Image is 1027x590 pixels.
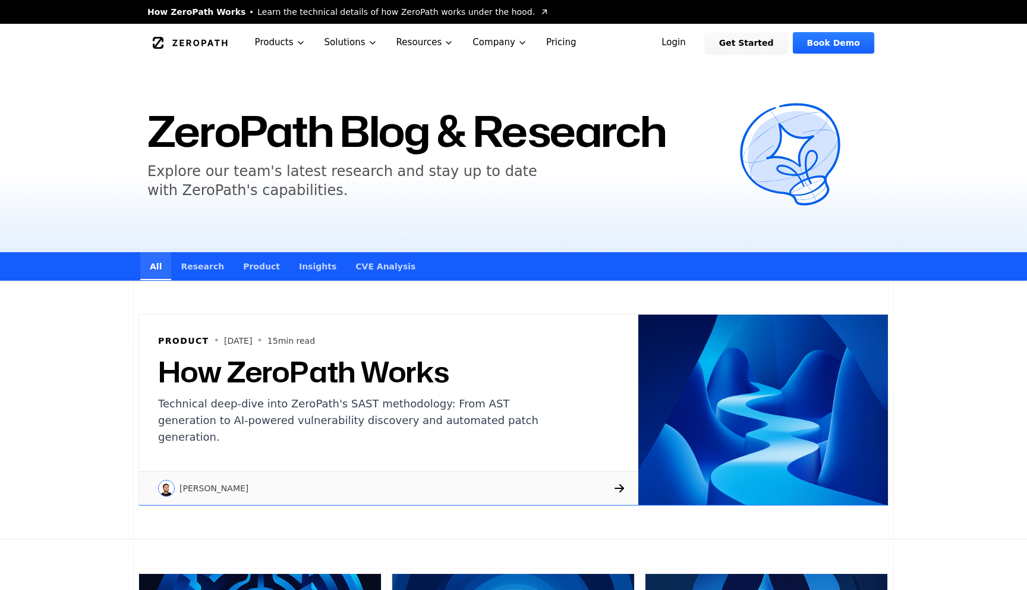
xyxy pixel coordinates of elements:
[224,335,252,347] p: [DATE]
[147,6,549,18] a: How ZeroPath WorksLearn the technical details of how ZeroPath works under the hood.
[214,334,219,348] span: •
[158,357,557,386] h2: How ZeroPath Works
[705,32,788,54] a: Get Started
[289,252,346,280] a: Insights
[647,32,700,54] a: Login
[158,396,557,445] p: Technical deep-dive into ZeroPath's SAST methodology: From AST generation to AI-powered vulnerabi...
[315,24,387,61] button: Solutions
[346,252,425,280] a: CVE Analysis
[134,309,893,510] a: How ZeroPath WorksProduct•[DATE]•15min readHow ZeroPath WorksTechnical deep-dive into ZeroPath's ...
[147,162,547,200] h5: Explore our team's latest research and stay up to date with ZeroPath's capabilities.
[387,24,464,61] button: Resources
[234,252,289,280] a: Product
[158,480,175,497] img: Raphael Karger
[245,24,315,61] button: Products
[147,109,724,152] h1: ZeroPath Blog & Research
[267,335,315,347] p: 15 min read
[257,6,535,18] span: Learn the technical details of how ZeroPath works under the hood.
[463,24,537,61] button: Company
[257,334,262,348] span: •
[158,335,209,347] h6: Product
[140,252,171,280] a: All
[793,32,874,54] a: Book Demo
[171,252,234,280] a: Research
[537,24,586,61] a: Pricing
[147,6,245,18] span: How ZeroPath Works
[179,482,248,494] p: [PERSON_NAME]
[133,24,894,61] nav: Global
[638,315,888,505] img: How ZeroPath Works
